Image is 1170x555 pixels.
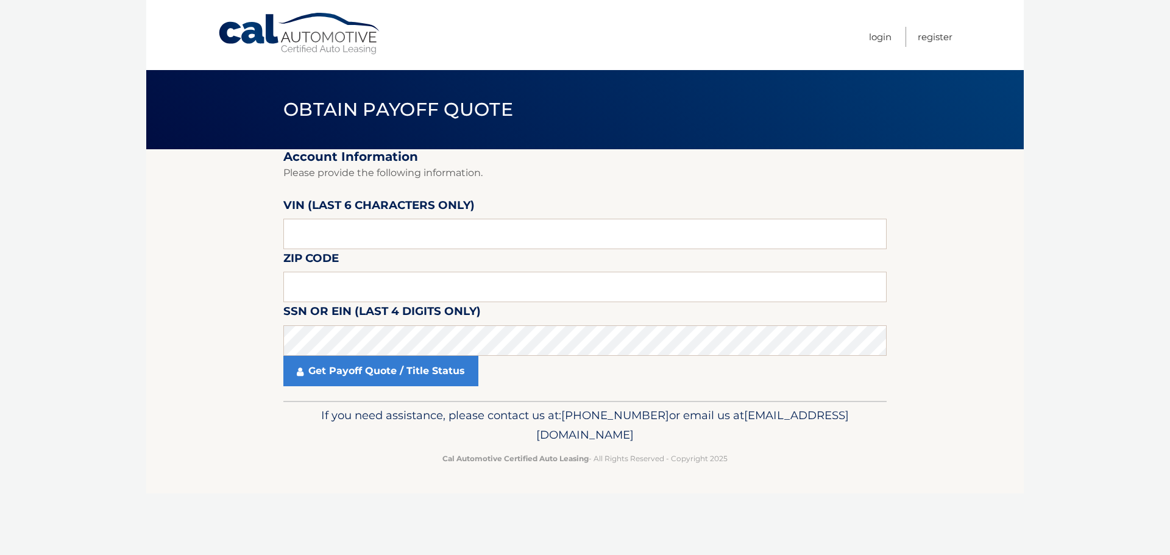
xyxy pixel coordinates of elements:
label: SSN or EIN (last 4 digits only) [283,302,481,325]
p: Please provide the following information. [283,164,887,182]
p: - All Rights Reserved - Copyright 2025 [291,452,879,465]
h2: Account Information [283,149,887,164]
a: Login [869,27,892,47]
span: Obtain Payoff Quote [283,98,513,121]
label: VIN (last 6 characters only) [283,196,475,219]
span: [PHONE_NUMBER] [561,408,669,422]
label: Zip Code [283,249,339,272]
a: Register [918,27,952,47]
strong: Cal Automotive Certified Auto Leasing [442,454,589,463]
p: If you need assistance, please contact us at: or email us at [291,406,879,445]
a: Get Payoff Quote / Title Status [283,356,478,386]
a: Cal Automotive [218,12,382,55]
